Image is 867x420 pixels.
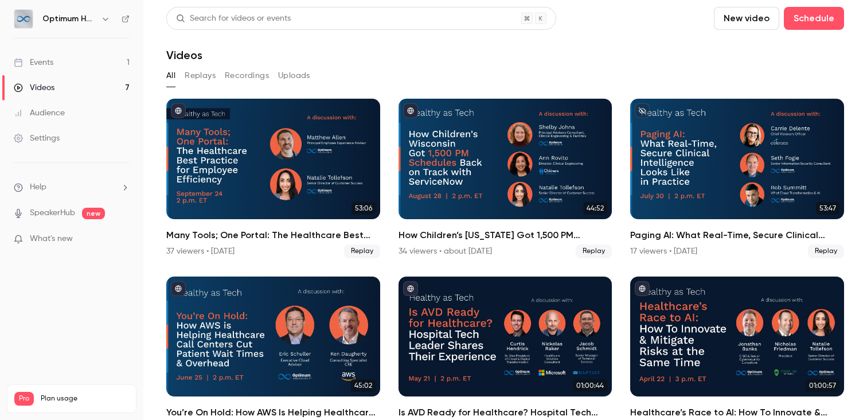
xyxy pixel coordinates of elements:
button: published [403,281,418,296]
li: help-dropdown-opener [14,181,130,193]
a: 53:47Paging AI: What Real-Time, Secure Clinical Intelligence Looks Like in Practice17 viewers • [... [630,99,844,258]
li: How Children’s Wisconsin Got 1,500 PM Schedules Back on Track With ServiceNow [399,99,612,258]
span: 44:52 [583,202,607,215]
span: Replay [808,244,844,258]
img: Optimum Healthcare IT [14,10,33,28]
h2: You’re On Hold: How AWS Is Helping Healthcare Call Centers Cut Patient Wait Times & Overhead [166,406,380,419]
h2: Many Tools; One Portal: The Healthcare Best Practice for Employee Efficiency [166,228,380,242]
iframe: Noticeable Trigger [116,234,130,244]
div: Audience [14,107,65,119]
a: SpeakerHub [30,207,75,219]
span: Replay [344,244,380,258]
button: New video [714,7,779,30]
a: 53:06Many Tools; One Portal: The Healthcare Best Practice for Employee Efficiency37 viewers • [DA... [166,99,380,258]
span: 45:02 [351,379,376,392]
button: Recordings [225,67,269,85]
span: Help [30,181,46,193]
h2: Paging AI: What Real-Time, Secure Clinical Intelligence Looks Like in Practice [630,228,844,242]
h2: Healthcare’s Race to AI: How To Innovate & Mitigate Risks at the Same Time [630,406,844,419]
button: unpublished [635,103,650,118]
div: Settings [14,133,60,144]
button: Replays [185,67,216,85]
button: Schedule [784,7,844,30]
li: Paging AI: What Real-Time, Secure Clinical Intelligence Looks Like in Practice [630,99,844,258]
h2: How Children’s [US_STATE] Got 1,500 PM Schedules Back on Track With ServiceNow [399,228,612,242]
button: published [171,103,186,118]
span: 01:00:57 [806,379,839,392]
div: 37 viewers • [DATE] [166,246,235,257]
span: 01:00:44 [573,379,607,392]
div: Videos [14,82,54,94]
div: Search for videos or events [176,13,291,25]
a: 44:52How Children’s [US_STATE] Got 1,500 PM Schedules Back on Track With ServiceNow34 viewers • a... [399,99,612,258]
h1: Videos [166,48,202,62]
button: Uploads [278,67,310,85]
li: Many Tools; One Portal: The Healthcare Best Practice for Employee Efficiency [166,99,380,258]
button: All [166,67,175,85]
button: published [171,281,186,296]
span: What's new [30,233,73,245]
span: new [82,208,105,219]
div: Events [14,57,53,68]
section: Videos [166,7,844,413]
h2: Is AVD Ready for Healthcare? Hospital Tech Leader Shares Their Experience [399,406,612,419]
span: Replay [576,244,612,258]
h6: Optimum Healthcare IT [42,13,96,25]
span: Plan usage [41,394,129,403]
span: 53:06 [352,202,376,215]
button: published [403,103,418,118]
div: 34 viewers • about [DATE] [399,246,492,257]
span: Pro [14,392,34,406]
span: 53:47 [816,202,839,215]
div: 17 viewers • [DATE] [630,246,697,257]
button: published [635,281,650,296]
